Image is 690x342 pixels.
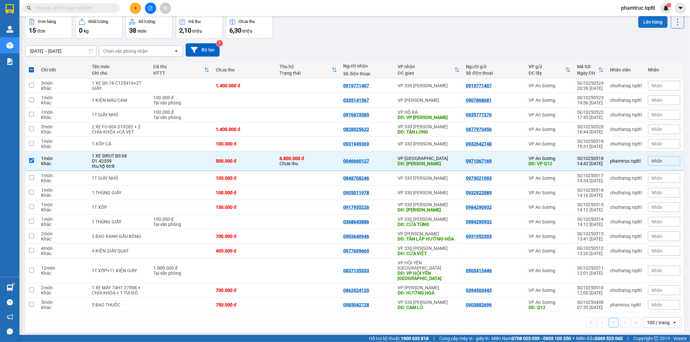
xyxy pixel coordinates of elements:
div: SG10250524 [577,80,604,86]
button: plus [130,3,141,14]
div: Chưa thu [239,19,255,24]
div: DĐ: VP HỒ XÁ [398,115,460,120]
div: DĐ: Triệu Phong [398,207,460,212]
img: solution-icon [6,58,13,65]
div: 1 món [41,187,85,193]
span: Nhãn [652,234,663,239]
svg: open [672,320,677,325]
div: 0917955226 [344,205,369,210]
div: DĐ: LẠC DƯƠNG LÂM ĐỒNG [398,161,460,166]
button: file-add [145,3,156,14]
span: message [7,328,13,335]
input: Select a date range. [26,46,96,56]
div: chuthatsg.tqdtl [610,205,641,210]
div: 1 XE MÁY 74H1 27598 + CHÌA KHOÁ + 1 TÚI ĐỎ [92,285,147,295]
div: VP 330 [PERSON_NAME] [398,217,460,222]
p: Gửi: [3,4,38,18]
div: Khác [41,86,85,91]
div: SG10250514 [577,217,604,222]
div: 1 THÙNG GIẤY [92,219,147,224]
p: Nhận: [39,4,97,18]
div: DĐ: CAM LỘ [398,305,460,310]
span: Nhãn [652,141,663,146]
div: chuthatsg.tqdtl [610,98,641,103]
span: aim [163,6,168,10]
div: VP 330 [PERSON_NAME] [398,176,460,181]
div: Đã thu [153,64,204,69]
div: 2 món [41,231,85,236]
div: VP An Sương [529,141,571,146]
span: Nhãn [652,127,663,132]
div: SG10250517 [577,173,604,178]
strong: 0708 023 035 - 0935 103 250 [512,336,571,341]
div: 0985042728 [344,302,369,307]
div: VP [PERSON_NAME] [398,98,460,103]
div: 1 món [41,173,85,178]
div: 0877973456 [466,127,492,132]
div: 16:44 [DATE] [577,129,604,134]
div: chuthatsg.tqdtl [610,112,641,117]
img: warehouse-icon [6,26,13,33]
th: Toggle SortBy [150,61,213,79]
div: 0984290932 [466,205,492,210]
div: 400.000 đ [216,248,273,253]
div: Khác [41,290,85,295]
th: Toggle SortBy [525,61,574,79]
div: Tên món [92,64,147,69]
button: Khối lượng0kg [75,15,122,38]
div: 1 món [41,202,85,207]
div: Khác [41,236,85,241]
div: 0368643886 [344,219,369,224]
button: Bộ lọc [186,43,220,57]
div: 14:16 [DATE] [577,193,604,198]
span: Nhãn [652,268,663,273]
div: 100.000 đ [153,95,209,100]
div: 100.000 đ [153,217,209,222]
div: 3 món [41,80,85,86]
div: HTTT [153,70,204,76]
button: aim [160,3,171,14]
div: VP An Sương [529,156,571,161]
div: 0837135333 [344,268,369,273]
div: Chưa thu [216,67,273,72]
div: VP 330 [PERSON_NAME] [398,300,460,305]
span: triệu [192,28,202,34]
div: 1 XE SIRUT BS 68 D1.42359 [92,153,147,164]
span: | [628,335,629,342]
div: chuthatsg.tqdtl [610,83,641,88]
div: phamtruc.tqdtl [610,302,641,307]
div: 0905011978 [344,190,369,195]
div: VP HỒ XÁ [398,110,460,115]
div: 150.000 đ [216,205,273,210]
div: 1T XỐP [92,205,147,210]
span: 6.800.000 [24,45,52,52]
span: Nhãn [652,98,663,103]
span: Cung cấp máy in - giấy in: [439,335,490,342]
div: 4 món [41,246,85,251]
span: Thu hộ: [2,45,22,52]
sup: 1 [667,3,671,7]
div: 0976673585 [344,112,369,117]
div: 5 món [41,300,85,305]
div: 6.800.000 đ [279,156,337,161]
input: Tìm tên, số ĐT hoặc mã đơn [36,5,112,12]
div: 100.000 đ [216,141,273,146]
div: 0973021093 [466,176,492,181]
div: Khác [41,305,85,310]
sup: 2 [216,40,223,47]
div: DĐ: TÂN LẬP HƯỚNG HÓA [398,236,460,241]
div: 12 món [41,265,85,271]
div: 1 KIỆN MÀU CAM [92,98,147,103]
div: Khác [41,271,85,276]
div: Khác [41,193,85,198]
div: SG10250520 [577,124,604,129]
div: 1.400.000 đ [216,127,273,132]
span: 1 [668,3,670,7]
span: plus [133,6,138,10]
div: 1 món [41,156,85,161]
div: Khác [41,100,85,105]
span: món [137,28,147,34]
div: 1 món [41,217,85,222]
div: Ngày ĐH [577,70,598,76]
div: Tại văn phòng [153,222,209,227]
